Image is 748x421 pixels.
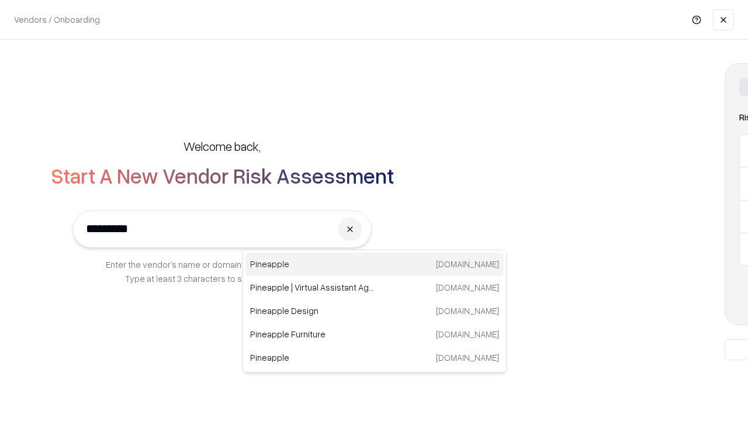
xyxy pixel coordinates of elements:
[250,258,375,270] p: Pineapple
[436,328,499,340] p: [DOMAIN_NAME]
[106,257,339,285] p: Enter the vendor’s name or domain to begin an assessment. Type at least 3 characters to see match...
[436,281,499,294] p: [DOMAIN_NAME]
[250,328,375,340] p: Pineapple Furniture
[436,305,499,317] p: [DOMAIN_NAME]
[243,250,507,372] div: Suggestions
[250,281,375,294] p: Pineapple | Virtual Assistant Agency
[436,351,499,364] p: [DOMAIN_NAME]
[51,164,394,187] h2: Start A New Vendor Risk Assessment
[250,351,375,364] p: Pineapple
[183,138,261,154] h5: Welcome back,
[14,13,100,26] p: Vendors / Onboarding
[436,258,499,270] p: [DOMAIN_NAME]
[250,305,375,317] p: Pineapple Design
